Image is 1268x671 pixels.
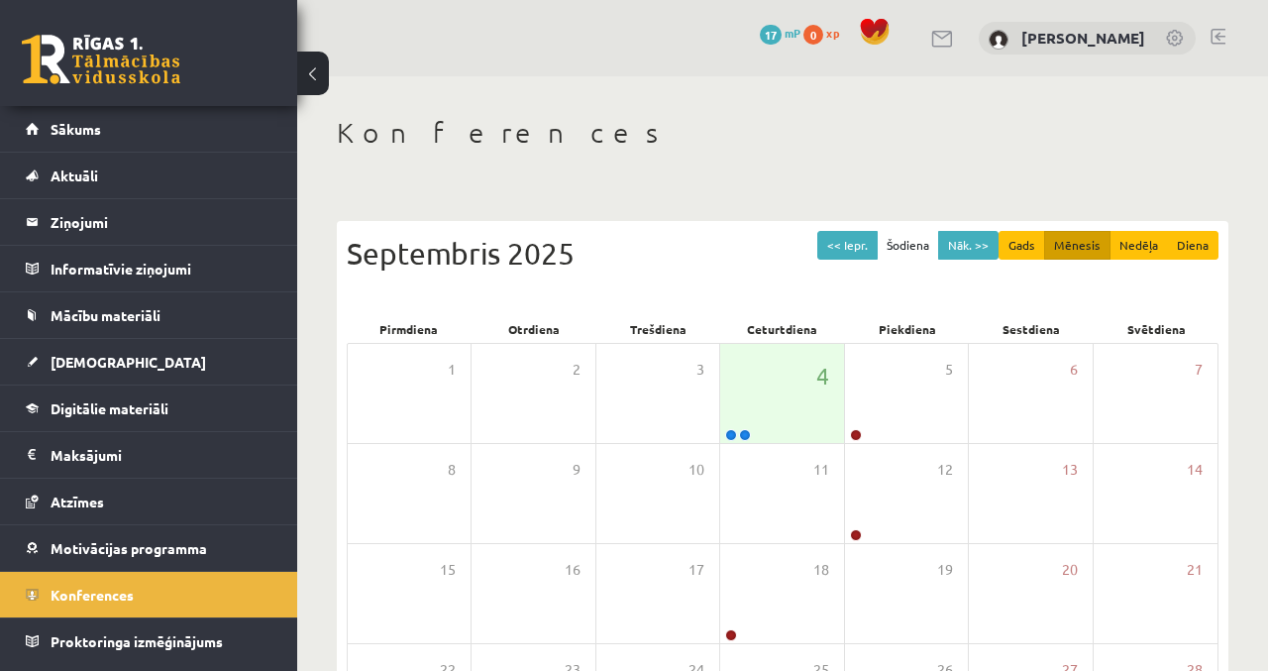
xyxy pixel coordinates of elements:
span: 15 [440,559,456,581]
span: 12 [937,459,953,481]
span: Mācību materiāli [51,306,160,324]
span: Atzīmes [51,493,104,510]
a: Atzīmes [26,479,272,524]
span: 17 [760,25,782,45]
button: Diena [1167,231,1218,260]
span: 9 [573,459,581,481]
legend: Informatīvie ziņojumi [51,246,272,291]
span: 13 [1062,459,1078,481]
span: 6 [1070,359,1078,381]
span: Sākums [51,120,101,138]
span: Digitālie materiāli [51,399,168,417]
a: Proktoringa izmēģinājums [26,618,272,664]
div: Septembris 2025 [347,231,1218,276]
span: 17 [688,559,704,581]
a: Ziņojumi [26,199,272,245]
div: Otrdiena [472,315,596,343]
span: 21 [1187,559,1203,581]
span: 19 [937,559,953,581]
legend: Ziņojumi [51,199,272,245]
a: Motivācijas programma [26,525,272,571]
span: 2 [573,359,581,381]
a: Informatīvie ziņojumi [26,246,272,291]
button: << Iepr. [817,231,878,260]
a: Digitālie materiāli [26,386,272,431]
span: 10 [688,459,704,481]
span: xp [826,25,839,41]
a: [PERSON_NAME] [1021,28,1145,48]
a: [DEMOGRAPHIC_DATA] [26,339,272,385]
div: Pirmdiena [347,315,472,343]
span: 18 [813,559,829,581]
span: 0 [803,25,823,45]
div: Sestdiena [970,315,1095,343]
div: Piekdiena [845,315,970,343]
span: 16 [565,559,581,581]
h1: Konferences [337,116,1228,150]
a: Rīgas 1. Tālmācības vidusskola [22,35,180,84]
span: 8 [448,459,456,481]
span: Konferences [51,586,134,604]
a: 17 mP [760,25,800,41]
a: Konferences [26,572,272,617]
a: 0 xp [803,25,849,41]
span: Aktuāli [51,167,98,184]
a: Maksājumi [26,432,272,478]
span: 5 [945,359,953,381]
a: Sākums [26,106,272,152]
div: Ceturtdiena [720,315,845,343]
button: Mēnesis [1044,231,1110,260]
span: Motivācijas programma [51,539,207,557]
span: 11 [813,459,829,481]
button: Nedēļa [1109,231,1168,260]
button: Gads [999,231,1045,260]
span: 20 [1062,559,1078,581]
span: [DEMOGRAPHIC_DATA] [51,353,206,371]
div: Trešdiena [595,315,720,343]
a: Mācību materiāli [26,292,272,338]
span: 7 [1195,359,1203,381]
span: Proktoringa izmēģinājums [51,632,223,650]
legend: Maksājumi [51,432,272,478]
button: Šodiena [877,231,939,260]
span: 4 [816,359,829,392]
span: 3 [696,359,704,381]
img: Agata Kapisterņicka [989,30,1008,50]
a: Aktuāli [26,153,272,198]
div: Svētdiena [1094,315,1218,343]
span: 1 [448,359,456,381]
span: mP [785,25,800,41]
button: Nāk. >> [938,231,999,260]
span: 14 [1187,459,1203,481]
